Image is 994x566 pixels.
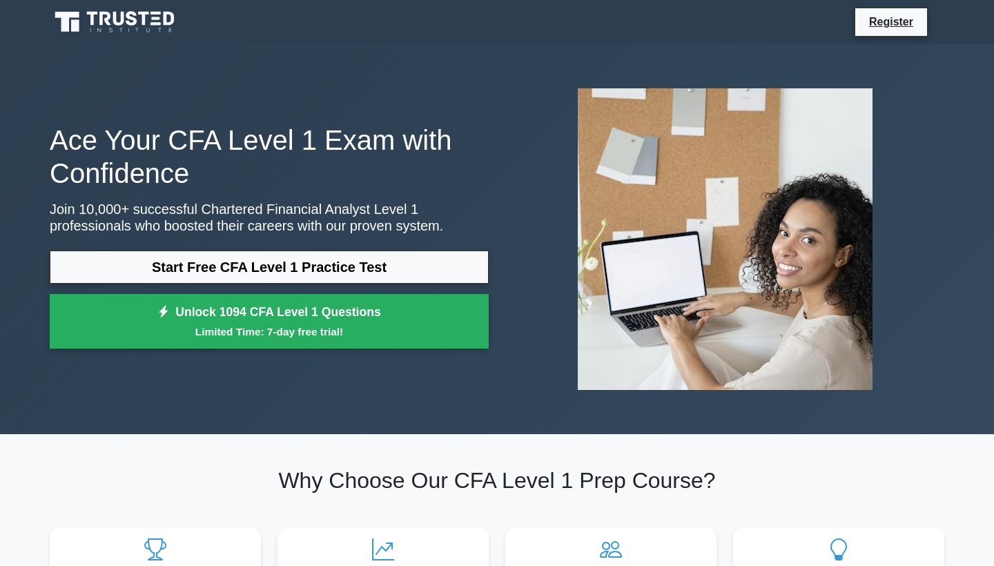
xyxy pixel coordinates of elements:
[50,467,944,494] h2: Why Choose Our CFA Level 1 Prep Course?
[50,201,489,234] p: Join 10,000+ successful Chartered Financial Analyst Level 1 professionals who boosted their caree...
[67,324,471,340] small: Limited Time: 7-day free trial!
[50,251,489,284] a: Start Free CFA Level 1 Practice Test
[50,294,489,349] a: Unlock 1094 CFA Level 1 QuestionsLimited Time: 7-day free trial!
[50,124,489,190] h1: Ace Your CFA Level 1 Exam with Confidence
[861,13,922,30] a: Register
